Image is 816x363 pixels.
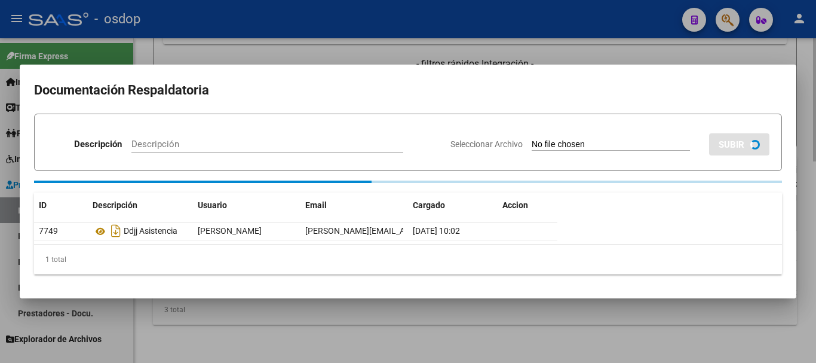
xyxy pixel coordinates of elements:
datatable-header-cell: Email [300,193,408,218]
span: Descripción [93,200,137,210]
h2: Documentación Respaldatoria [34,79,782,102]
span: Usuario [198,200,227,210]
span: Accion [502,200,528,210]
span: ID [39,200,47,210]
button: SUBIR [709,133,769,155]
span: SUBIR [719,139,744,150]
span: [PERSON_NAME] [198,226,262,236]
div: Ddjj Asistencia [93,221,188,240]
span: 7749 [39,226,58,236]
i: Descargar documento [108,221,124,240]
datatable-header-cell: Cargado [408,193,498,218]
datatable-header-cell: Usuario [193,193,300,218]
span: [DATE] 10:02 [413,226,460,236]
div: 1 total [34,245,782,274]
span: Seleccionar Archivo [450,139,523,149]
datatable-header-cell: Descripción [88,193,193,218]
span: Cargado [413,200,445,210]
span: [PERSON_NAME][EMAIL_ADDRESS][DOMAIN_NAME] [305,226,502,236]
datatable-header-cell: Accion [498,193,557,218]
datatable-header-cell: ID [34,193,88,218]
span: Email [305,200,327,210]
p: Descripción [74,138,122,151]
